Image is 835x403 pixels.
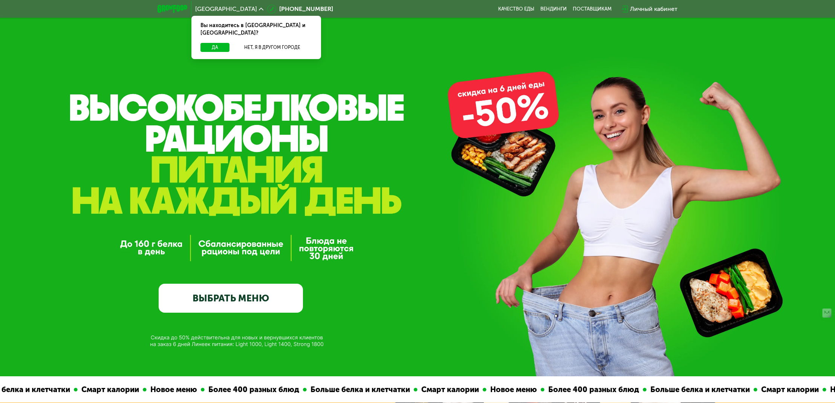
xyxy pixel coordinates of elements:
div: Смарт калории [416,384,481,395]
button: Нет, я в другом городе [232,43,312,52]
div: Новое меню [145,384,199,395]
a: [PHONE_NUMBER] [267,5,333,14]
div: Смарт калории [76,384,141,395]
a: Качество еды [498,6,534,12]
div: поставщикам [573,6,612,12]
div: Смарт калории [756,384,821,395]
div: Больше белка и клетчатки [305,384,412,395]
div: Вы находитесь в [GEOGRAPHIC_DATA] и [GEOGRAPHIC_DATA]? [191,16,321,43]
span: [GEOGRAPHIC_DATA] [195,6,257,12]
a: ВЫБРАТЬ МЕНЮ [159,284,303,313]
button: Да [200,43,229,52]
div: Новое меню [485,384,539,395]
a: Вендинги [540,6,567,12]
div: Более 400 разных блюд [203,384,301,395]
div: Более 400 разных блюд [543,384,641,395]
div: Личный кабинет [630,5,677,14]
div: Больше белка и клетчатки [645,384,752,395]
